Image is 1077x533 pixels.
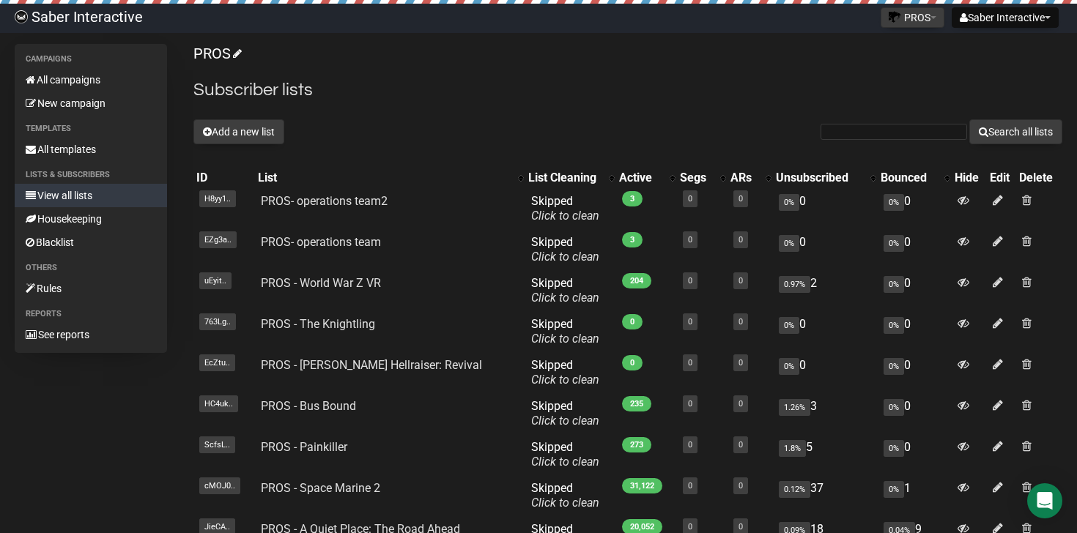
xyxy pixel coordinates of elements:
[878,188,952,229] td: 0
[688,399,692,409] a: 0
[199,354,235,371] span: EcZtu..
[531,250,599,264] a: Click to clean
[881,7,944,28] button: PROS
[531,481,599,510] span: Skipped
[15,92,167,115] a: New campaign
[622,355,643,370] span: 0
[261,481,380,495] a: PROS - Space Marine 2
[15,184,167,207] a: View all lists
[531,399,599,428] span: Skipped
[258,171,511,185] div: List
[987,168,1017,188] th: Edit: No sort applied, sorting is disabled
[773,311,878,352] td: 0
[199,436,235,453] span: ScfsL..
[884,317,904,334] span: 0%
[884,440,904,457] span: 0%
[1016,168,1062,188] th: Delete: No sort applied, sorting is disabled
[878,434,952,475] td: 0
[261,317,375,331] a: PROS - The Knightling
[688,440,692,450] a: 0
[955,171,984,185] div: Hide
[779,358,799,375] span: 0%
[15,138,167,161] a: All templates
[779,481,810,498] span: 0.12%
[531,317,599,346] span: Skipped
[884,276,904,293] span: 0%
[15,166,167,184] li: Lists & subscribers
[878,311,952,352] td: 0
[881,171,937,185] div: Bounced
[622,232,643,247] span: 3
[199,477,240,494] span: cMOJ0..
[688,317,692,327] a: 0
[688,276,692,286] a: 0
[739,194,743,204] a: 0
[15,207,167,231] a: Housekeeping
[261,276,381,290] a: PROS - World War Z VR
[773,434,878,475] td: 5
[193,45,240,62] a: PROS
[199,190,236,207] span: H8yy1..
[688,235,692,245] a: 0
[952,7,1059,28] button: Saber Interactive
[622,437,651,452] span: 273
[884,235,904,252] span: 0%
[531,194,599,223] span: Skipped
[531,291,599,305] a: Click to clean
[776,171,863,185] div: Unsubscribed
[779,317,799,334] span: 0%
[773,393,878,434] td: 3
[199,395,238,412] span: HC4uk..
[531,496,599,510] a: Click to clean
[196,171,252,185] div: ID
[15,231,167,254] a: Blacklist
[199,313,236,330] span: 763Lg..
[531,414,599,428] a: Click to clean
[261,194,388,208] a: PROS- operations team2
[884,358,904,375] span: 0%
[622,273,651,288] span: 204
[15,323,167,346] a: See reports
[739,522,743,532] a: 0
[619,171,662,185] div: Active
[531,455,599,469] a: Click to clean
[531,209,599,223] a: Click to clean
[531,440,599,469] span: Skipped
[688,194,692,204] a: 0
[990,171,1014,185] div: Edit
[261,440,347,454] a: PROS - Painkiller
[878,393,952,434] td: 0
[199,272,232,289] span: uEyit..
[15,305,167,323] li: Reports
[528,171,602,185] div: List Cleaning
[739,440,743,450] a: 0
[730,171,758,185] div: ARs
[739,358,743,368] a: 0
[15,68,167,92] a: All campaigns
[525,168,616,188] th: List Cleaning: No sort applied, activate to apply an ascending sort
[680,171,714,185] div: Segs
[622,191,643,206] span: 3
[969,119,1062,144] button: Search all lists
[779,276,810,293] span: 0.97%
[779,440,806,457] span: 1.8%
[15,259,167,277] li: Others
[884,481,904,498] span: 0%
[261,235,381,249] a: PROS- operations team
[878,352,952,393] td: 0
[15,120,167,138] li: Templates
[688,522,692,532] a: 0
[779,194,799,211] span: 0%
[779,399,810,416] span: 1.26%
[889,11,900,23] img: favicons
[688,481,692,491] a: 0
[261,399,356,413] a: PROS - Bus Bound
[261,358,482,372] a: PROS - [PERSON_NAME] Hellraiser: Revival
[1027,483,1062,518] div: Open Intercom Messenger
[15,51,167,68] li: Campaigns
[193,77,1062,103] h2: Subscriber lists
[952,168,987,188] th: Hide: No sort applied, sorting is disabled
[739,276,743,286] a: 0
[531,358,599,387] span: Skipped
[622,478,662,493] span: 31,122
